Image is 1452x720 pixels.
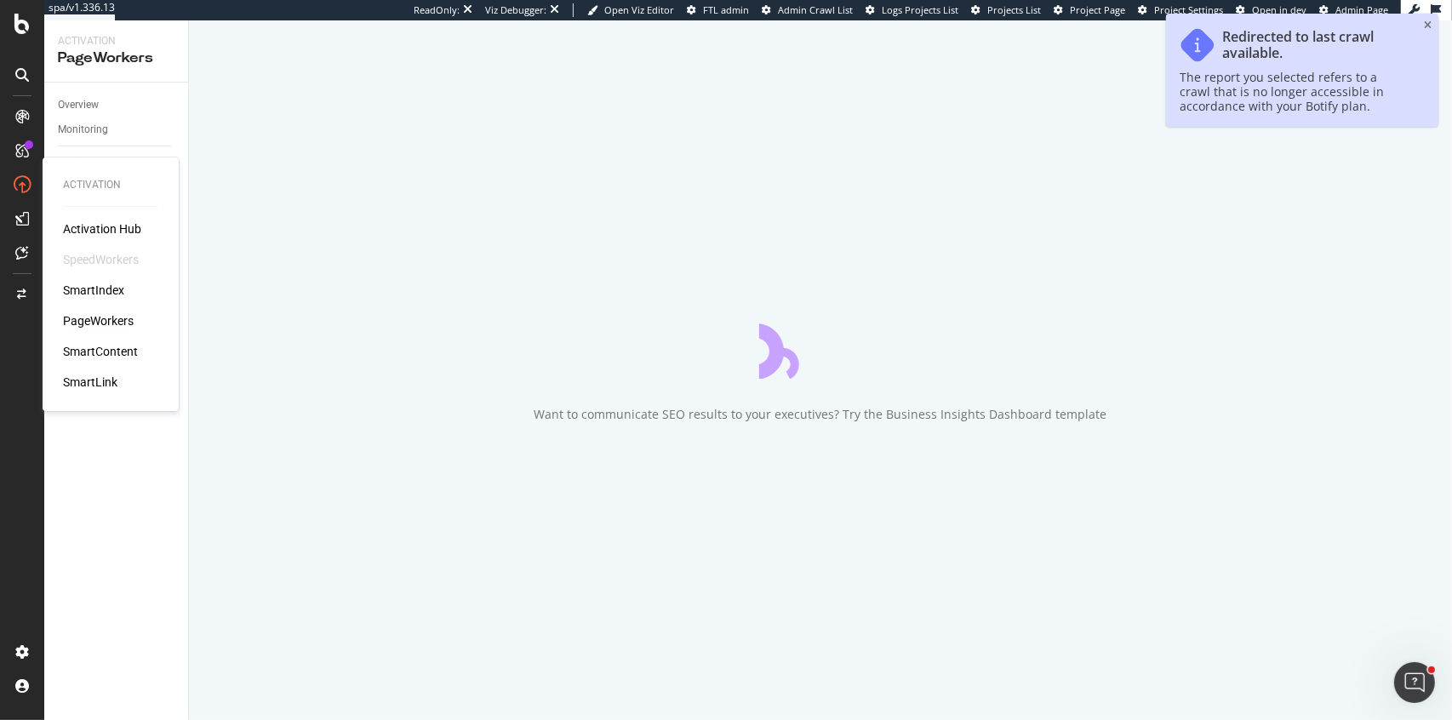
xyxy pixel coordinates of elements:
[1319,3,1388,17] a: Admin Page
[485,3,546,17] div: Viz Debugger:
[534,406,1107,423] div: Want to communicate SEO results to your executives? Try the Business Insights Dashboard template
[63,312,134,329] a: PageWorkers
[1252,3,1306,16] span: Open in dev
[1054,3,1125,17] a: Project Page
[587,3,674,17] a: Open Viz Editor
[58,96,176,114] a: Overview
[58,153,95,171] div: Settings
[63,282,124,299] a: SmartIndex
[58,121,176,139] a: Monitoring
[1138,3,1223,17] a: Project Settings
[1222,29,1408,61] div: Redirected to last crawl available.
[58,49,174,68] div: PageWorkers
[987,3,1041,16] span: Projects List
[1236,3,1306,17] a: Open in dev
[58,34,174,49] div: Activation
[703,3,749,16] span: FTL admin
[58,121,108,139] div: Monitoring
[63,374,117,391] a: SmartLink
[1070,3,1125,16] span: Project Page
[971,3,1041,17] a: Projects List
[687,3,749,17] a: FTL admin
[58,153,176,171] a: Settings
[1335,3,1388,16] span: Admin Page
[604,3,674,16] span: Open Viz Editor
[63,220,141,237] a: Activation Hub
[762,3,853,17] a: Admin Crawl List
[414,3,460,17] div: ReadOnly:
[866,3,958,17] a: Logs Projects List
[1154,3,1223,16] span: Project Settings
[1424,20,1432,31] div: close toast
[63,251,139,268] div: SpeedWorkers
[63,178,158,192] div: Activation
[882,3,958,16] span: Logs Projects List
[1394,662,1435,703] iframe: Intercom live chat
[63,343,138,360] a: SmartContent
[778,3,853,16] span: Admin Crawl List
[58,96,99,114] div: Overview
[759,317,882,379] div: animation
[1180,70,1408,113] div: The report you selected refers to a crawl that is no longer accessible in accordance with your Bo...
